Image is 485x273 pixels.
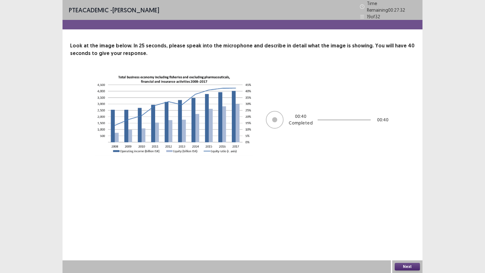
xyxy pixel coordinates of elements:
[95,72,253,156] img: image-description
[69,6,109,14] span: PTE academic
[367,13,380,20] p: 19 of 32
[69,5,159,15] p: - [PERSON_NAME]
[395,263,420,270] button: Next
[289,120,313,126] p: Completed
[70,42,415,57] p: Look at the image below. In 25 seconds, please speak into the microphone and describe in detail w...
[295,113,306,120] p: 00 : 40
[377,117,388,123] p: 00 : 40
